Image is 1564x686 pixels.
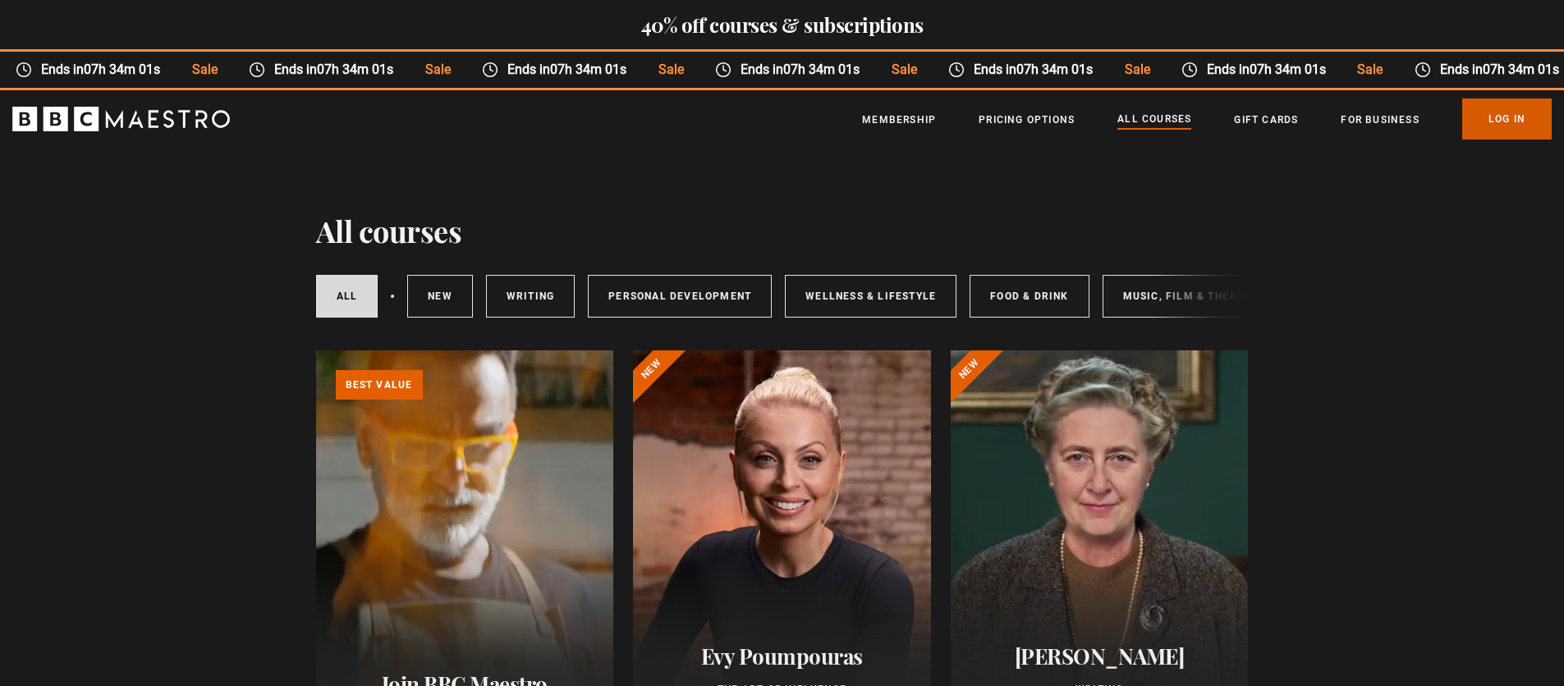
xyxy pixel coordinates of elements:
[486,275,575,318] a: Writing
[1117,111,1191,129] a: All Courses
[1250,62,1326,77] time: 07h 34m 01s
[12,107,230,131] svg: BBC Maestro
[970,643,1229,669] h2: [PERSON_NAME]
[176,60,232,80] span: Sale
[407,275,473,318] a: New
[875,60,932,80] span: Sale
[642,60,699,80] span: Sale
[1462,98,1552,139] a: Log In
[732,60,875,80] span: Ends in
[862,98,1552,139] nav: Primary
[550,62,626,77] time: 07h 34m 01s
[965,60,1108,80] span: Ends in
[336,370,423,400] p: Best value
[316,213,462,248] h1: All courses
[265,60,409,80] span: Ends in
[1016,62,1093,77] time: 07h 34m 01s
[1108,60,1165,80] span: Sale
[785,275,956,318] a: Wellness & Lifestyle
[84,62,160,77] time: 07h 34m 01s
[979,112,1075,128] a: Pricing Options
[862,112,936,128] a: Membership
[317,62,393,77] time: 07h 34m 01s
[1197,60,1341,80] span: Ends in
[1103,275,1277,318] a: Music, Film & Theatre
[1234,112,1298,128] a: Gift Cards
[1483,62,1559,77] time: 07h 34m 01s
[970,275,1089,318] a: Food & Drink
[316,275,378,318] a: All
[1341,112,1419,128] a: For business
[1342,60,1398,80] span: Sale
[409,60,466,80] span: Sale
[783,62,860,77] time: 07h 34m 01s
[653,643,911,669] h2: Evy Poumpouras
[32,60,176,80] span: Ends in
[588,275,772,318] a: Personal Development
[498,60,642,80] span: Ends in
